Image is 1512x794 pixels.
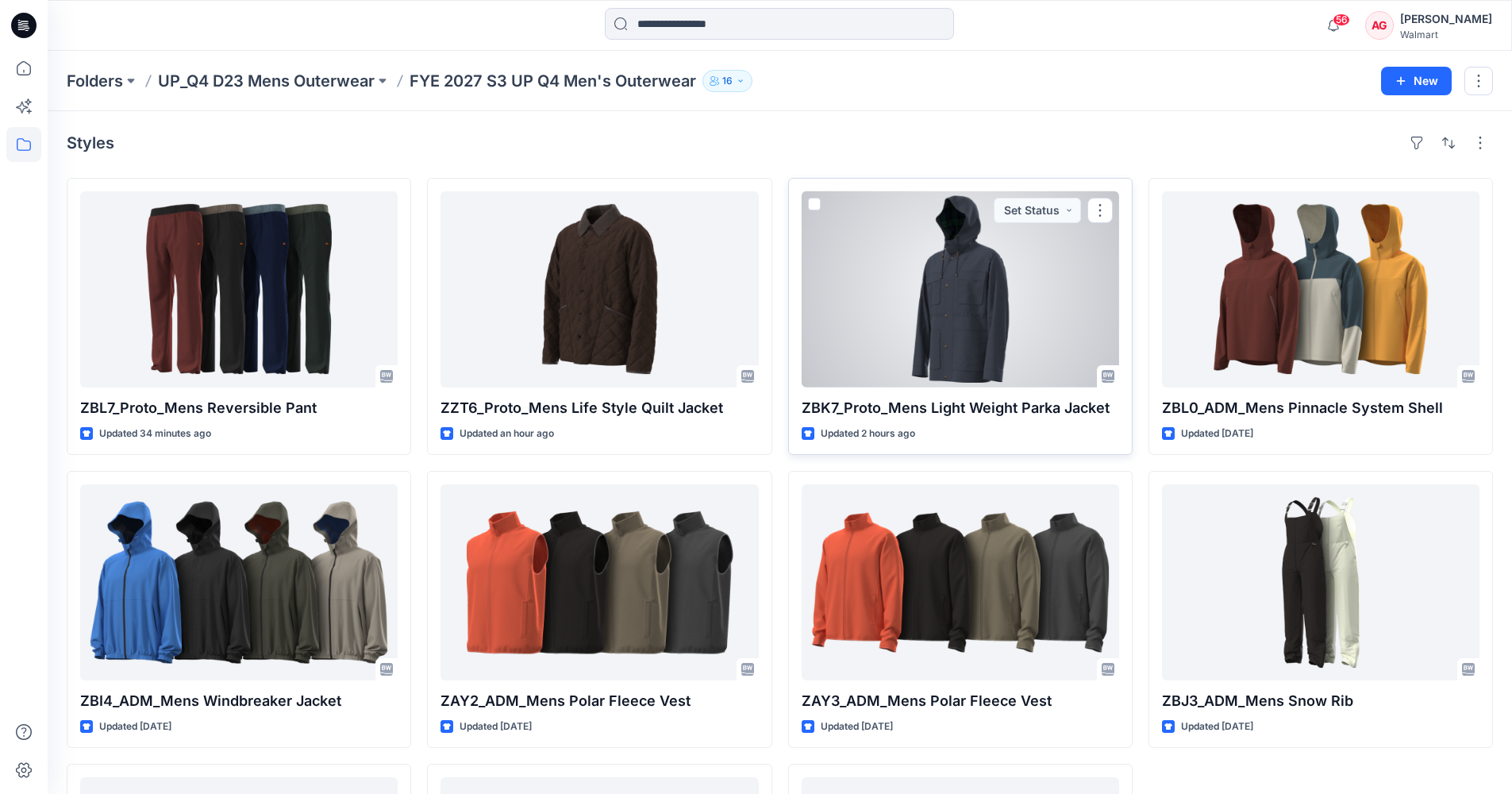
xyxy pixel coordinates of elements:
[802,397,1119,419] p: ZBK7_Proto_Mens Light Weight Parka Jacket
[441,397,758,419] p: ZZT6_Proto_Mens Life Style Quilt Jacket
[158,70,375,92] a: UP_Q4 D23 Mens Outerwear
[1181,426,1253,442] p: Updated [DATE]
[99,719,171,735] p: Updated [DATE]
[802,484,1119,680] a: ZAY3_ADM_Mens Polar Fleece Vest
[1162,690,1479,712] p: ZBJ3_ADM_Mens Snow Rib
[1181,719,1253,735] p: Updated [DATE]
[1400,29,1492,40] div: Walmart
[821,426,915,442] p: Updated 2 hours ago
[80,397,398,419] p: ZBL7_Proto_Mens Reversible Pant
[802,191,1119,387] a: ZBK7_Proto_Mens Light Weight Parka Jacket
[722,72,733,90] p: 16
[1162,484,1479,680] a: ZBJ3_ADM_Mens Snow Rib
[821,719,893,735] p: Updated [DATE]
[67,133,114,152] h4: Styles
[99,426,211,442] p: Updated 34 minutes ago
[460,719,532,735] p: Updated [DATE]
[702,70,752,92] button: 16
[1381,67,1452,95] button: New
[460,426,554,442] p: Updated an hour ago
[1400,10,1492,29] div: [PERSON_NAME]
[80,484,398,680] a: ZBI4_ADM_Mens Windbreaker Jacket
[1162,397,1479,419] p: ZBL0_ADM_Mens Pinnacle System Shell
[441,484,758,680] a: ZAY2_ADM_Mens Polar Fleece Vest
[67,70,123,92] a: Folders
[80,191,398,387] a: ZBL7_Proto_Mens Reversible Pant
[80,690,398,712] p: ZBI4_ADM_Mens Windbreaker Jacket
[410,70,696,92] p: FYE 2027 S3 UP Q4 Men's Outerwear
[1333,13,1350,26] span: 56
[441,191,758,387] a: ZZT6_Proto_Mens Life Style Quilt Jacket
[441,690,758,712] p: ZAY2_ADM_Mens Polar Fleece Vest
[1162,191,1479,387] a: ZBL0_ADM_Mens Pinnacle System Shell
[802,690,1119,712] p: ZAY3_ADM_Mens Polar Fleece Vest
[1365,11,1394,40] div: AG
